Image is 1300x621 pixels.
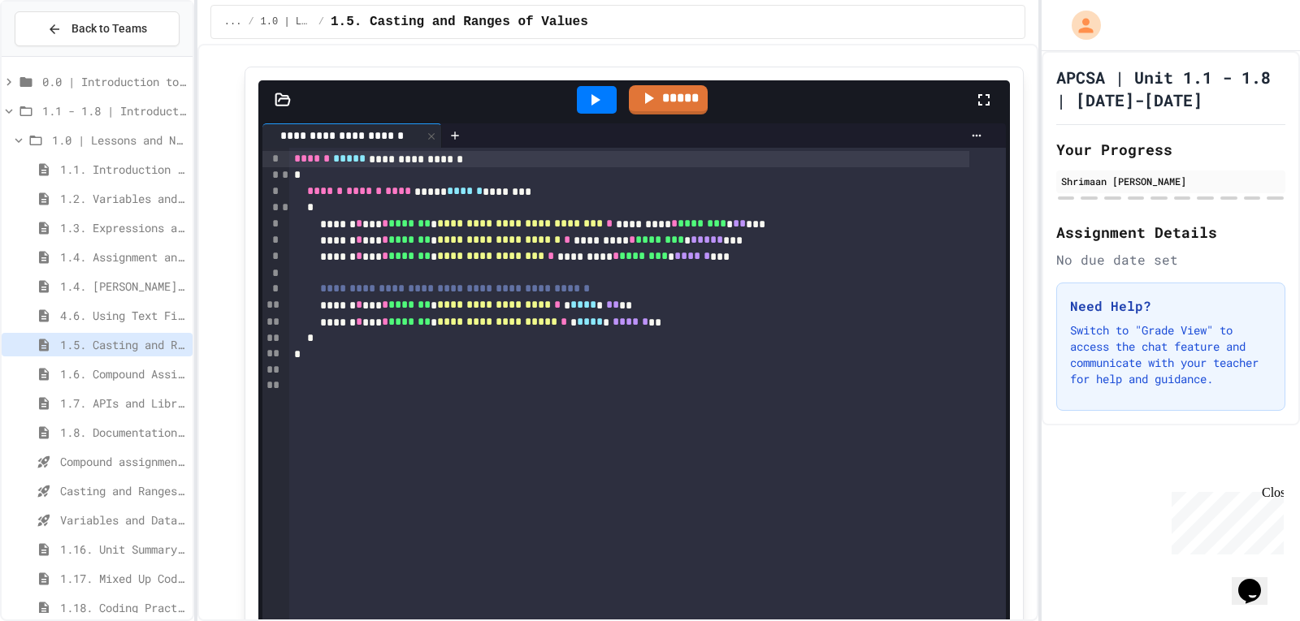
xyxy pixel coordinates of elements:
h1: APCSA | Unit 1.1 - 1.8 | [DATE]-[DATE] [1056,66,1285,111]
span: 1.6. Compound Assignment Operators [60,365,186,382]
span: 1.1 - 1.8 | Introduction to Java [42,102,186,119]
span: 1.5. Casting and Ranges of Values [60,336,186,353]
span: 1.8. Documentation with Comments and Preconditions [60,424,186,441]
iframe: chat widget [1165,485,1284,554]
span: 4.6. Using Text Files [60,307,186,324]
span: 1.2. Variables and Data Types [60,190,186,207]
span: Back to Teams [71,20,147,37]
span: Casting and Ranges of variables - Quiz [60,482,186,499]
div: Chat with us now!Close [6,6,112,103]
h2: Your Progress [1056,138,1285,161]
span: Variables and Data Types - Quiz [60,511,186,528]
span: / [318,15,324,28]
h3: Need Help? [1070,296,1272,316]
div: Shrimaan [PERSON_NAME] [1061,174,1280,188]
span: 1.16. Unit Summary 1a (1.1-1.6) [60,541,186,558]
span: Compound assignment operators - Quiz [60,453,186,470]
span: 1.0 | Lessons and Notes [261,15,312,28]
span: / [248,15,253,28]
span: 1.1. Introduction to Algorithms, Programming, and Compilers [60,161,186,178]
span: 1.5. Casting and Ranges of Values [331,12,588,32]
p: Switch to "Grade View" to access the chat feature and communicate with your teacher for help and ... [1070,322,1272,387]
span: 1.3. Expressions and Output [New] [60,219,186,236]
span: 1.18. Coding Practice 1a (1.1-1.6) [60,599,186,616]
span: 1.0 | Lessons and Notes [52,132,186,149]
div: No due date set [1056,250,1285,270]
span: 1.4. [PERSON_NAME] and User Input [60,278,186,295]
span: 1.17. Mixed Up Code Practice 1.1-1.6 [60,570,186,587]
span: 1.7. APIs and Libraries [60,395,186,412]
h2: Assignment Details [1056,221,1285,244]
iframe: chat widget [1232,556,1284,605]
button: Back to Teams [15,11,180,46]
div: My Account [1055,6,1105,44]
span: ... [224,15,242,28]
span: 0.0 | Introduction to APCSA [42,73,186,90]
span: 1.4. Assignment and Input [60,248,186,265]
